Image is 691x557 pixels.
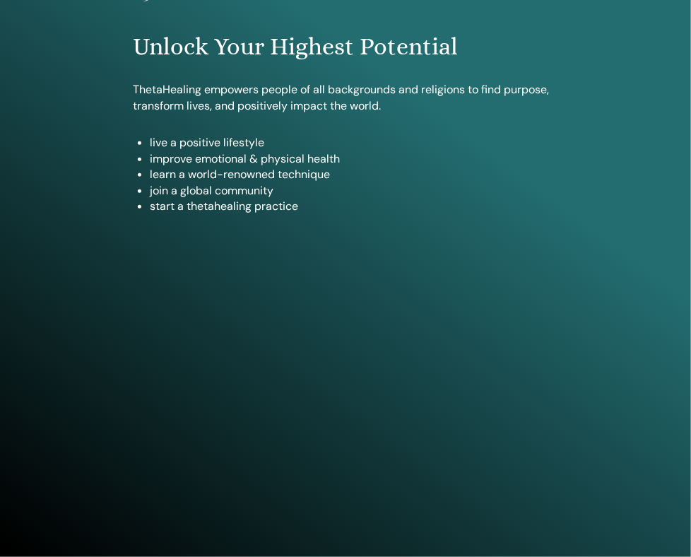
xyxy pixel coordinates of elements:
h1: Unlock Your Highest Potential [133,33,558,61]
li: start a thetahealing practice [150,199,558,214]
li: live a positive lifestyle [150,135,558,151]
li: learn a world-renowned technique [150,167,558,182]
li: join a global community [150,183,558,199]
li: improve emotional & physical health [150,151,558,167]
p: ThetaHealing empowers people of all backgrounds and religions to find purpose, transform lives, a... [133,82,558,114]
